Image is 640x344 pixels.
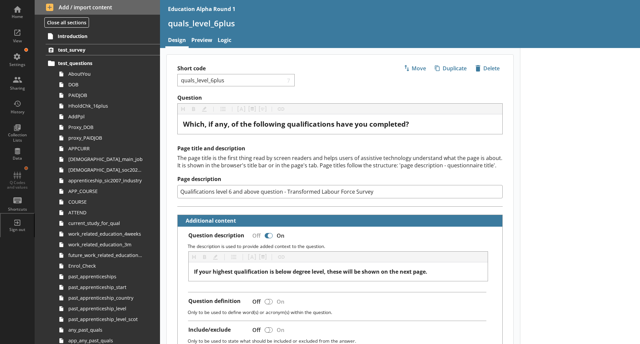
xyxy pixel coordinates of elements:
a: [DEMOGRAPHIC_DATA]_main_job [56,154,160,165]
a: Enrol_Check [56,261,160,271]
a: HholdChk_16plus [56,101,160,111]
a: APPCURR [56,143,160,154]
button: Duplicate [432,63,470,74]
span: ATTEND [68,209,143,216]
div: View [6,38,29,44]
span: any_past_quals [68,327,143,333]
span: past_apprenticeship_country [68,295,143,301]
a: DOB [56,79,160,90]
span: AboutYou [68,71,143,77]
a: proxy_PAIDJOB [56,133,160,143]
a: [DEMOGRAPHIC_DATA]_soc2020_job_title [56,165,160,175]
span: future_work_related_education_3m [68,252,143,258]
span: test_questions [58,60,140,66]
p: Only to be used to state what should be included or excluded from the answer. [188,338,497,344]
a: Logic [215,34,234,48]
a: Preview [189,34,215,48]
div: Shortcuts [6,207,29,212]
a: past_apprenticeship_level_scot [56,314,160,325]
span: test_survey [58,47,140,53]
span: Add / import content [46,4,149,11]
a: work_related_education_3m [56,239,160,250]
a: apprenticeship_sic2007_industry [56,175,160,186]
span: APP_COURSE [68,188,143,194]
a: past_apprenticeship_country [56,293,160,303]
a: Proxy_DOB [56,122,160,133]
span: Proxy_DOB [68,124,143,130]
a: past_apprenticeship_start [56,282,160,293]
h1: quals_level_6plus [168,18,632,28]
a: ATTEND [56,207,160,218]
span: past_apprenticeship_start [68,284,143,290]
label: Page description [177,176,503,183]
span: PAIDJOB [68,92,143,98]
a: work_related_education_4weeks [56,229,160,239]
span: Enrol_Check [68,263,143,269]
span: past_apprenticeships [68,273,143,280]
span: AddPpl [68,113,143,120]
div: On [274,296,290,307]
div: Sharing [6,86,29,91]
a: future_work_related_education_3m [56,250,160,261]
span: Delete [473,63,502,74]
div: Collection Lists [6,132,29,143]
a: COURSE [56,197,160,207]
button: Additional content [180,215,237,227]
div: On [274,230,290,241]
span: past_apprenticeship_level [68,305,143,312]
span: past_apprenticeship_level_scot [68,316,143,322]
button: Move [401,63,429,74]
span: Duplicate [432,63,469,74]
span: current_study_for_qual [68,220,143,226]
span: [DEMOGRAPHIC_DATA]_soc2020_job_title [68,167,143,173]
span: APPCURR [68,145,143,152]
span: DOB [68,81,143,88]
span: If your highest qualification is below degree level, these will be shown on the next page. [194,268,427,275]
label: Include/exclude [188,326,231,333]
p: The description is used to provide added context to the question. [188,243,497,249]
span: apprenticeship_sic2007_industry [68,177,143,184]
div: Education Alpha Round 1 [168,5,235,13]
a: APP_COURSE [56,186,160,197]
div: Question [183,120,497,129]
a: AboutYou [56,69,160,79]
a: PAIDJOB [56,90,160,101]
div: Off [247,230,263,241]
label: Question definition [188,298,241,305]
div: Settings [6,62,29,67]
button: Close all sections [44,17,89,28]
span: work_related_education_4weeks [68,231,143,237]
span: Which, if any, of the following qualifications have you completed? [183,119,409,129]
div: History [6,109,29,115]
label: Question description [188,232,244,239]
span: proxy_PAIDJOB [68,135,143,141]
span: 7 [286,77,292,83]
p: Only to be used to define word(s) or acronym(s) within the question. [188,309,497,315]
div: Off [247,324,263,336]
div: Home [6,14,29,19]
a: any_past_quals [56,325,160,335]
span: COURSE [68,199,143,205]
span: HholdChk_16plus [68,103,143,109]
a: Design [165,34,189,48]
div: Data [6,156,29,161]
span: Introduction [58,33,140,39]
span: [DEMOGRAPHIC_DATA]_main_job [68,156,143,162]
a: test_questions [46,58,160,69]
div: Sign out [6,227,29,232]
a: test_survey [46,44,160,55]
a: past_apprenticeships [56,271,160,282]
label: Short code [177,65,340,72]
a: past_apprenticeship_level [56,303,160,314]
label: Question [177,94,503,101]
a: Introduction [45,31,160,41]
button: Delete [472,63,503,74]
h2: Page title and description [177,145,503,152]
a: current_study_for_qual [56,218,160,229]
span: work_related_education_3m [68,241,143,248]
div: Off [247,296,263,307]
span: app_any_past_quals [68,337,143,344]
div: On [274,324,290,336]
div: The page title is the first thing read by screen readers and helps users of assistive technology ... [177,154,503,169]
